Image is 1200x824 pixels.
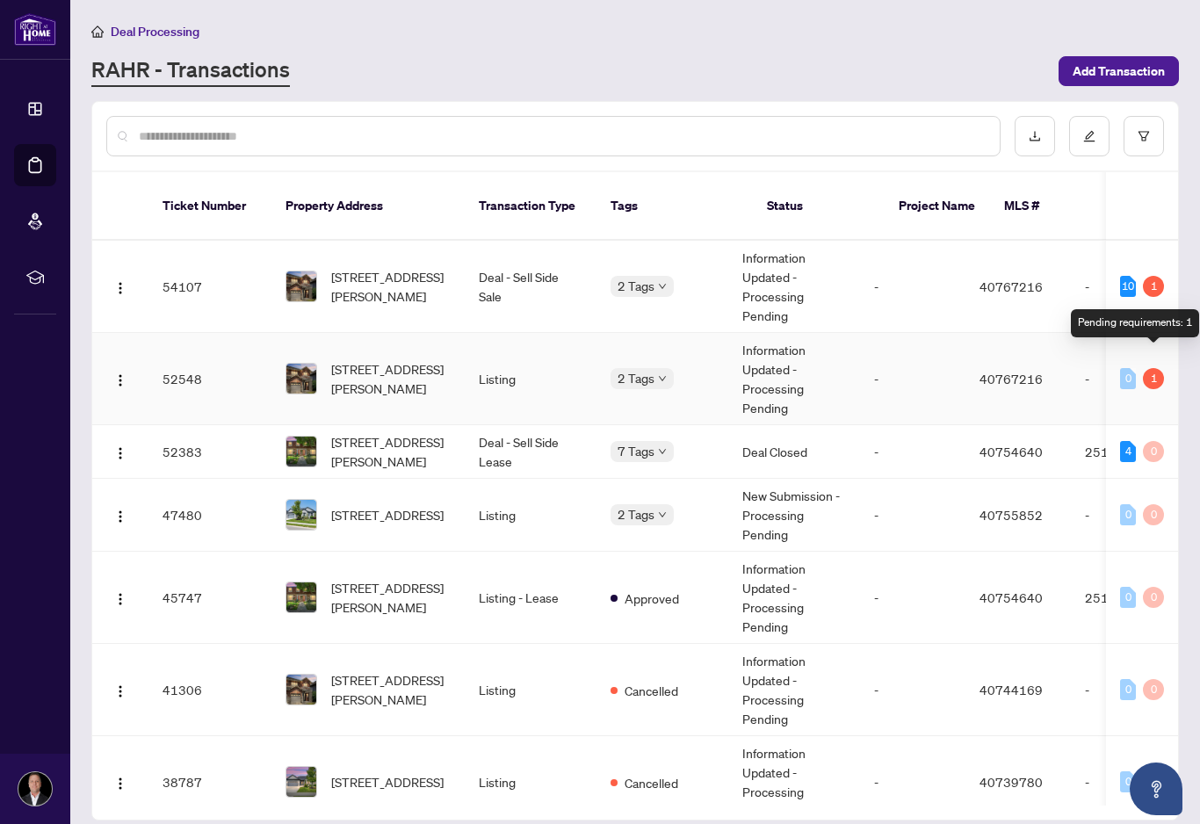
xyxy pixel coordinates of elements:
[753,172,885,241] th: Status
[111,24,199,40] span: Deal Processing
[1071,333,1194,425] td: -
[113,777,127,791] img: Logo
[106,501,134,529] button: Logo
[113,684,127,698] img: Logo
[465,172,596,241] th: Transaction Type
[113,373,127,387] img: Logo
[148,644,271,736] td: 41306
[860,479,965,552] td: -
[1130,763,1182,815] button: Open asap
[1143,504,1164,525] div: 0
[113,446,127,460] img: Logo
[113,510,127,524] img: Logo
[728,644,860,736] td: Information Updated - Processing Pending
[1143,368,1164,389] div: 1
[980,278,1043,294] span: 40767216
[618,276,654,296] span: 2 Tags
[1138,130,1150,142] span: filter
[148,425,271,479] td: 52383
[465,241,596,333] td: Deal - Sell Side Sale
[106,768,134,796] button: Logo
[465,479,596,552] td: Listing
[1120,504,1136,525] div: 0
[106,365,134,393] button: Logo
[618,368,654,388] span: 2 Tags
[1071,552,1194,644] td: 2514586
[286,675,316,705] img: thumbnail-img
[980,507,1043,523] span: 40755852
[980,589,1043,605] span: 40754640
[148,552,271,644] td: 45747
[1120,771,1136,792] div: 0
[1071,479,1194,552] td: -
[1120,276,1136,297] div: 10
[1083,130,1095,142] span: edit
[106,676,134,704] button: Logo
[113,281,127,295] img: Logo
[148,333,271,425] td: 52548
[860,333,965,425] td: -
[286,437,316,466] img: thumbnail-img
[860,241,965,333] td: -
[148,241,271,333] td: 54107
[1143,587,1164,608] div: 0
[625,773,678,792] span: Cancelled
[1143,679,1164,700] div: 0
[113,592,127,606] img: Logo
[658,374,667,383] span: down
[980,774,1043,790] span: 40739780
[286,364,316,394] img: thumbnail-img
[658,510,667,519] span: down
[1071,241,1194,333] td: -
[1015,116,1055,156] button: download
[331,772,444,791] span: [STREET_ADDRESS]
[1059,56,1179,86] button: Add Transaction
[106,272,134,300] button: Logo
[286,582,316,612] img: thumbnail-img
[1071,644,1194,736] td: -
[1120,679,1136,700] div: 0
[1124,116,1164,156] button: filter
[625,681,678,700] span: Cancelled
[91,55,290,87] a: RAHR - Transactions
[1143,276,1164,297] div: 1
[465,644,596,736] td: Listing
[91,25,104,38] span: home
[658,282,667,291] span: down
[331,670,451,709] span: [STREET_ADDRESS][PERSON_NAME]
[1120,368,1136,389] div: 0
[1069,116,1110,156] button: edit
[1029,130,1041,142] span: download
[980,682,1043,698] span: 40744169
[860,552,965,644] td: -
[331,505,444,524] span: [STREET_ADDRESS]
[618,504,654,524] span: 2 Tags
[465,425,596,479] td: Deal - Sell Side Lease
[465,552,596,644] td: Listing - Lease
[331,432,451,471] span: [STREET_ADDRESS][PERSON_NAME]
[860,644,965,736] td: -
[1120,441,1136,462] div: 4
[148,172,271,241] th: Ticket Number
[1071,309,1199,337] div: Pending requirements: 1
[885,172,990,241] th: Project Name
[625,589,679,608] span: Approved
[980,444,1043,459] span: 40754640
[106,583,134,611] button: Logo
[658,447,667,456] span: down
[728,479,860,552] td: New Submission - Processing Pending
[331,359,451,398] span: [STREET_ADDRESS][PERSON_NAME]
[1071,425,1194,479] td: 2514586
[728,241,860,333] td: Information Updated - Processing Pending
[618,441,654,461] span: 7 Tags
[1143,441,1164,462] div: 0
[596,172,753,241] th: Tags
[331,267,451,306] span: [STREET_ADDRESS][PERSON_NAME]
[990,172,1095,241] th: MLS #
[18,772,52,806] img: Profile Icon
[148,479,271,552] td: 47480
[980,371,1043,387] span: 40767216
[728,552,860,644] td: Information Updated - Processing Pending
[1120,587,1136,608] div: 0
[331,578,451,617] span: [STREET_ADDRESS][PERSON_NAME]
